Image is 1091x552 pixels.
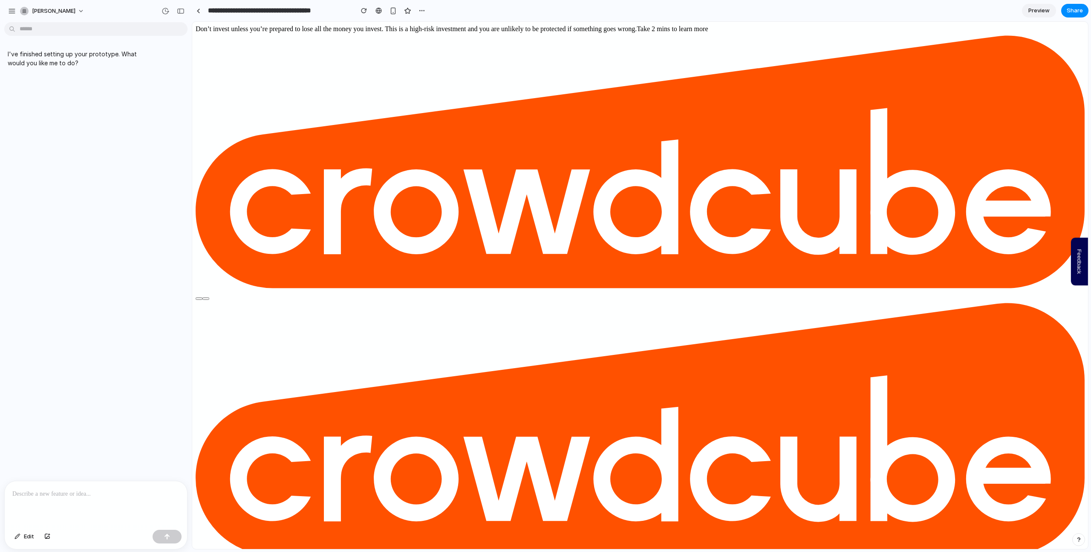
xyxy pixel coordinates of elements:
[24,532,34,541] span: Edit
[1028,6,1050,15] span: Preview
[1061,4,1088,17] button: Share
[1067,6,1083,15] span: Share
[1022,4,1056,17] a: Preview
[444,3,516,11] a: Take 2 mins to learn more
[879,216,896,264] button: Feedback
[3,279,892,537] img: Crowdcube logo
[3,11,892,269] img: Crowdcube logo
[3,263,892,270] a: Crowdcube
[17,4,89,18] button: [PERSON_NAME]
[32,7,75,15] span: [PERSON_NAME]
[10,530,38,543] button: Edit
[3,3,892,11] div: Don’t invest unless you’re prepared to lose all the money you invest. This is a high-risk investm...
[8,49,150,67] p: I've finished setting up your prototype. What would you like me to do?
